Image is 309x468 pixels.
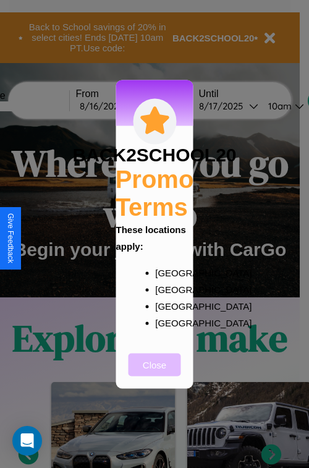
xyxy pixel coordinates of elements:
[72,144,236,165] h3: BACK2SCHOOL20
[116,165,194,221] h2: Promo Terms
[155,281,179,297] p: [GEOGRAPHIC_DATA]
[12,426,42,456] div: Open Intercom Messenger
[155,314,179,331] p: [GEOGRAPHIC_DATA]
[155,297,179,314] p: [GEOGRAPHIC_DATA]
[6,213,15,263] div: Give Feedback
[116,224,186,251] b: These locations apply:
[155,264,179,281] p: [GEOGRAPHIC_DATA]
[129,353,181,376] button: Close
